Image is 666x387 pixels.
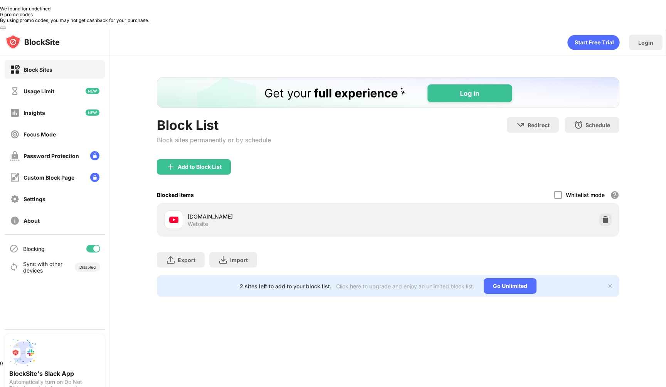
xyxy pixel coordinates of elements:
div: Settings [24,196,45,202]
div: Website [188,220,208,227]
div: Block List [157,117,271,133]
div: Redirect [528,122,550,128]
div: Import [230,257,248,263]
div: Export [178,257,195,263]
div: About [24,217,40,224]
div: BlockSite's Slack App [9,370,100,377]
img: blocking-icon.svg [9,244,18,253]
div: Go Unlimited [484,278,536,294]
div: Add to Block List [178,164,222,170]
div: Block sites permanently or by schedule [157,136,271,144]
img: push-slack.svg [9,339,37,367]
img: insights-off.svg [10,108,20,118]
div: Disabled [79,265,96,269]
div: Schedule [585,122,610,128]
img: customize-block-page-off.svg [10,173,20,182]
img: lock-menu.svg [90,151,99,160]
div: Blocking [23,246,45,252]
img: favicons [169,215,178,224]
div: Block Sites [24,66,52,73]
img: about-off.svg [10,216,20,225]
div: Usage Limit [24,88,54,94]
img: settings-off.svg [10,194,20,204]
div: Sync with other devices [23,261,63,274]
iframe: Banner [157,77,619,108]
img: time-usage-off.svg [10,86,20,96]
img: lock-menu.svg [90,173,99,182]
div: Click here to upgrade and enjoy an unlimited block list. [336,283,474,289]
img: sync-icon.svg [9,262,18,272]
div: Focus Mode [24,131,56,138]
img: new-icon.svg [86,88,99,94]
div: Whitelist mode [566,192,605,198]
div: Insights [24,109,45,116]
img: x-button.svg [607,283,613,289]
div: Blocked Items [157,192,194,198]
div: Login [638,39,653,46]
div: Password Protection [24,153,79,159]
div: [DOMAIN_NAME] [188,212,388,220]
img: new-icon.svg [86,109,99,116]
div: Custom Block Page [24,174,74,181]
img: focus-off.svg [10,130,20,139]
div: 2 sites left to add to your block list. [240,283,331,289]
img: logo-blocksite.svg [5,34,60,50]
img: block-on.svg [10,65,20,74]
img: password-protection-off.svg [10,151,20,161]
div: animation [567,35,620,50]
